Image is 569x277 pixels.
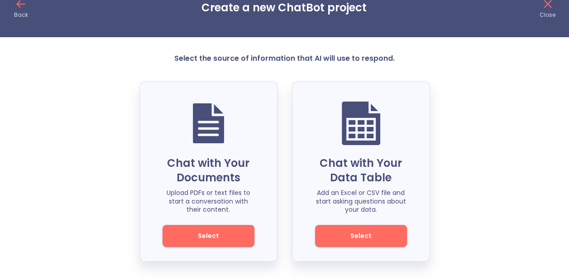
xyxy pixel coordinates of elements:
p: Back [14,11,28,19]
p: Chat with Your Documents [163,156,254,185]
span: Select [178,230,239,242]
button: Select [315,225,407,247]
button: Select [163,225,254,247]
span: Select [330,230,392,242]
p: Upload PDFs or text files to start a conversation with their content. [163,189,254,214]
p: Add an Excel or CSV file and start asking questions about your data. [315,189,407,214]
p: Chat with Your Data Table [315,156,407,185]
p: Close [540,11,555,19]
h3: Create a new ChatBot project [201,1,367,14]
